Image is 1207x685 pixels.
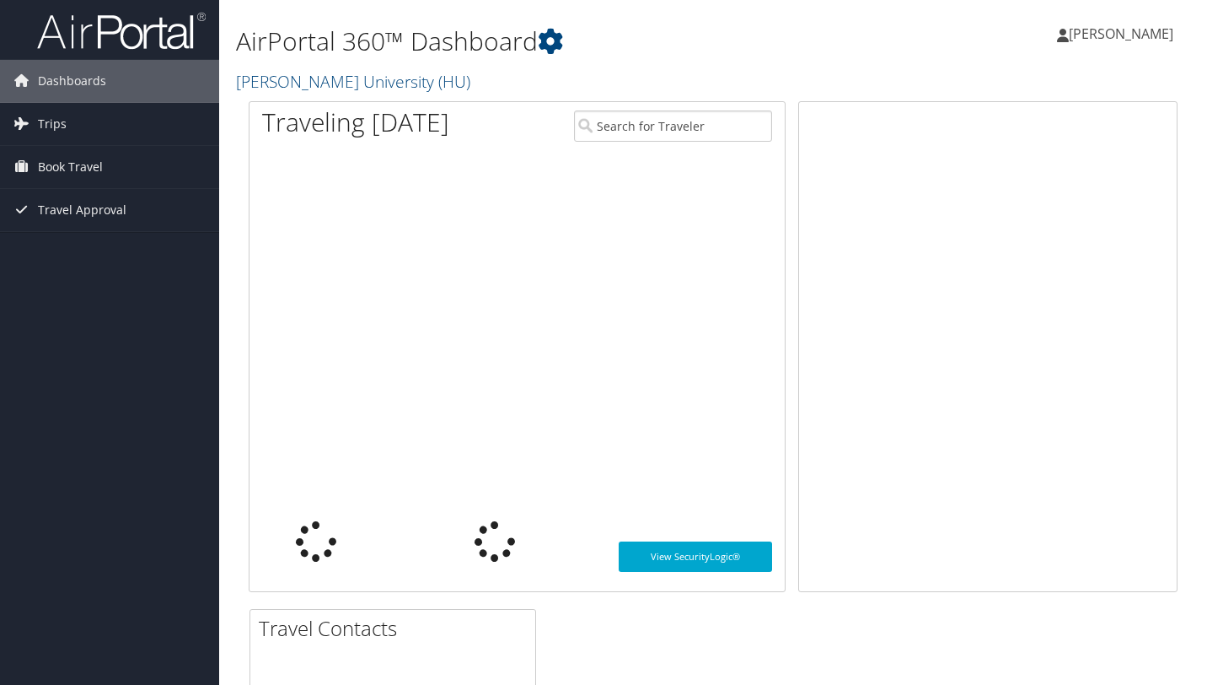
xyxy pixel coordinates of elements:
a: [PERSON_NAME] University (HU) [236,70,475,93]
span: Dashboards [38,60,106,102]
img: airportal-logo.png [37,11,206,51]
h2: Travel Contacts [259,614,535,643]
h1: Traveling [DATE] [262,105,449,140]
input: Search for Traveler [574,111,771,142]
h1: AirPortal 360™ Dashboard [236,24,872,59]
span: Travel Approval [38,189,126,231]
a: View SecurityLogic® [619,542,772,572]
span: Trips [38,103,67,145]
span: [PERSON_NAME] [1069,24,1173,43]
span: Book Travel [38,146,103,188]
a: [PERSON_NAME] [1057,8,1190,59]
